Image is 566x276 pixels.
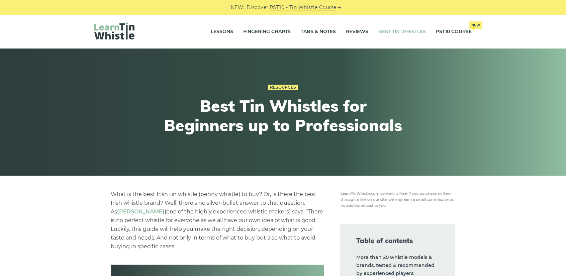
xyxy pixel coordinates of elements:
p: What is the best Irish tin whistle (penny whistle) to buy? Or, is there the best Irish whistle br... [111,190,324,251]
img: disclosure [340,190,455,208]
img: LearnTinWhistle.com [94,22,134,39]
a: undefined (opens in a new tab) [117,208,165,215]
span: New [469,21,482,29]
a: PST10 CourseNew [436,23,472,40]
a: Tabs & Notes [301,23,336,40]
a: Best Tin Whistles [378,23,426,40]
h1: Best Tin Whistles for Beginners up to Professionals [160,96,406,135]
a: Reviews [346,23,368,40]
a: Fingering Charts [243,23,291,40]
a: Resources [268,85,298,90]
span: Table of contents [356,236,439,246]
a: Lessons [211,23,233,40]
